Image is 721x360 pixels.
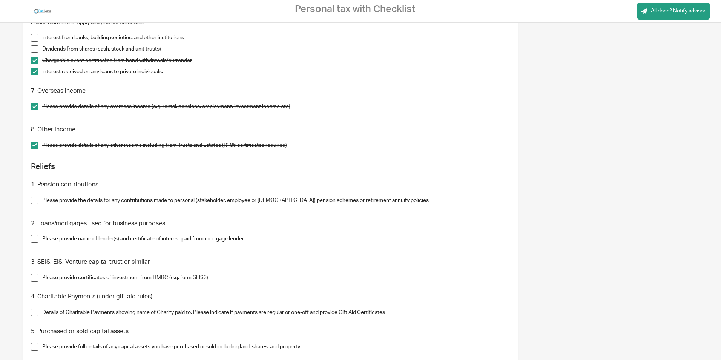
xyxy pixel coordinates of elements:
p: Please provide certificates of investment from HMRC (e.g. form SEIS3) [42,274,510,282]
h3: 2. Loans/mortgages used for business purposes [31,220,510,228]
p: Interest from banks, building societies, and other institutions [42,34,510,42]
h2: Reliefs [31,160,510,173]
p: Please mark all that apply and provide full details: [31,19,510,26]
p: Please provide name of lender(s) and certificate of interest paid from mortgage lender [42,235,510,243]
p: Please provide full details of any capital assets you have purchased or sold including land, shar... [42,343,510,351]
p: Chargeable event certificates from bond withdrawals/surrender [42,57,510,64]
h3: 1. Pension contributions [31,181,510,189]
p: Details of Charitable Payments showing name of Charity paid to. Please indicate if payments are r... [42,309,510,316]
a: All done? Notify advisor [637,3,710,20]
p: Dividends from shares (cash, stock and unit trusts) [42,45,510,53]
h3: 4. Charitable Payments (under gift aid rules) [31,293,510,301]
span: All done? Notify advisor [651,7,706,15]
p: Please provide details of any overseas income (e.g. rental, pensions, employment, investment inco... [42,103,510,110]
h3: 8. Other income [31,126,510,134]
h3: 5. Purchased or sold capital assets [31,328,510,335]
img: Park-Lane_9(72).jpg [33,6,52,17]
p: Please provide details of any other income including from Trusts and Estates (R185 certificates r... [42,142,510,149]
p: Interest received on any loans to private individuals. [42,68,510,75]
h3: 7. Overseas income [31,87,510,95]
h2: Personal tax with Checklist [295,3,415,15]
h3: 3. SEIS, EIS, Venture capital trust or similar [31,258,510,266]
p: Please provide the details for any contributions made to personal (stakeholder, employee or [DEMO... [42,197,510,204]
